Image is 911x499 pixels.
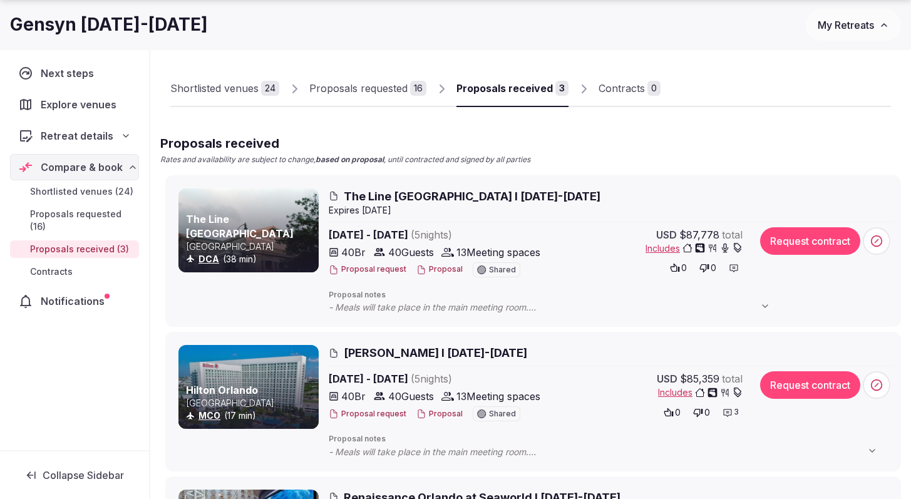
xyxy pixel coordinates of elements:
[760,227,860,255] button: Request contract
[10,288,139,314] a: Notifications
[806,9,901,41] button: My Retreats
[388,245,434,260] span: 40 Guests
[722,227,743,242] span: total
[186,409,316,422] div: (17 min)
[818,19,874,31] span: My Retreats
[41,294,110,309] span: Notifications
[10,91,139,118] a: Explore venues
[10,205,139,235] a: Proposals requested (16)
[681,262,687,274] span: 0
[329,434,893,445] span: Proposal notes
[456,71,569,107] a: Proposals received3
[186,253,316,265] div: (38 min)
[410,81,426,96] div: 16
[696,259,720,277] button: 0
[10,60,139,86] a: Next steps
[10,240,139,258] a: Proposals received (3)
[679,227,719,242] span: $87,778
[599,81,645,96] div: Contracts
[309,71,426,107] a: Proposals requested16
[329,227,549,242] span: [DATE] - [DATE]
[329,290,893,301] span: Proposal notes
[341,245,366,260] span: 40 Br
[722,371,743,386] span: total
[388,389,434,404] span: 40 Guests
[30,243,129,255] span: Proposals received (3)
[416,264,463,275] button: Proposal
[657,371,677,386] span: USD
[555,81,569,96] div: 3
[10,13,208,37] h1: Gensyn [DATE]-[DATE]
[198,410,220,421] a: MCO
[30,208,134,233] span: Proposals requested (16)
[411,229,452,241] span: ( 5 night s )
[341,389,366,404] span: 40 Br
[198,254,219,264] a: DCA
[160,155,530,165] p: Rates and availability are subject to change, , until contracted and signed by all parties
[689,404,714,421] button: 0
[309,81,408,96] div: Proposals requested
[329,446,890,458] span: - Meals will take place in the main meeting room. - The hotel does not allow outside food. - The ...
[160,135,530,152] h2: Proposals received
[456,389,540,404] span: 13 Meeting spaces
[456,245,540,260] span: 13 Meeting spaces
[456,81,553,96] div: Proposals received
[760,371,860,399] button: Request contract
[666,259,691,277] button: 0
[711,262,716,274] span: 0
[198,253,219,265] button: DCA
[656,227,677,242] span: USD
[647,81,661,96] div: 0
[198,409,220,422] button: MCO
[344,345,527,361] span: [PERSON_NAME] I [DATE]-[DATE]
[344,188,600,204] span: The Line [GEOGRAPHIC_DATA] I [DATE]-[DATE]
[170,71,279,107] a: Shortlisted venues24
[599,71,661,107] a: Contracts0
[489,266,516,274] span: Shared
[658,386,743,399] button: Includes
[734,407,739,418] span: 3
[43,469,124,481] span: Collapse Sidebar
[704,406,710,419] span: 0
[261,81,279,96] div: 24
[489,410,516,418] span: Shared
[329,264,406,275] button: Proposal request
[41,97,121,112] span: Explore venues
[186,240,316,253] p: [GEOGRAPHIC_DATA]
[646,242,743,255] button: Includes
[186,213,294,239] a: The Line [GEOGRAPHIC_DATA]
[680,371,719,386] span: $85,359
[329,301,783,314] span: - Meals will take place in the main meeting room. - The hotel does not permit outside food in its...
[10,183,139,200] a: Shortlisted venues (24)
[30,265,73,278] span: Contracts
[411,373,452,385] span: ( 5 night s )
[41,128,113,143] span: Retreat details
[170,81,259,96] div: Shortlisted venues
[329,371,549,386] span: [DATE] - [DATE]
[675,406,681,419] span: 0
[329,409,406,419] button: Proposal request
[416,409,463,419] button: Proposal
[316,155,384,164] strong: based on proposal
[10,263,139,280] a: Contracts
[30,185,133,198] span: Shortlisted venues (24)
[329,204,893,217] div: Expire s [DATE]
[660,404,684,421] button: 0
[41,160,123,175] span: Compare & book
[10,461,139,489] button: Collapse Sidebar
[186,384,258,396] a: Hilton Orlando
[41,66,99,81] span: Next steps
[186,397,316,409] p: [GEOGRAPHIC_DATA]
